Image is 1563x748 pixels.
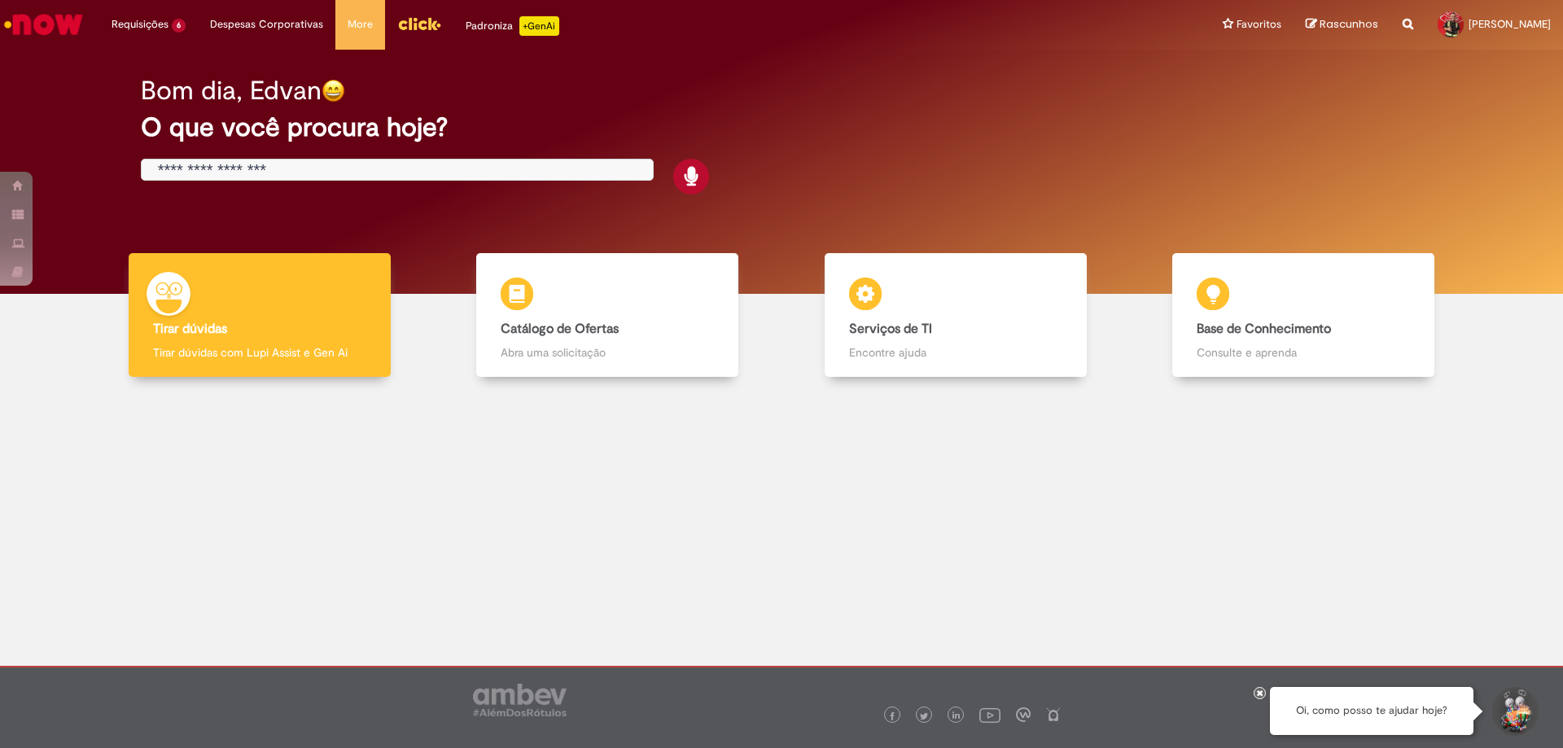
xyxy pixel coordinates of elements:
span: [PERSON_NAME] [1469,17,1551,31]
span: Despesas Corporativas [210,16,323,33]
img: logo_footer_workplace.png [1016,707,1031,722]
a: Catálogo de Ofertas Abra uma solicitação [434,253,782,378]
div: Padroniza [466,16,559,36]
p: Consulte e aprenda [1197,344,1410,361]
span: 6 [172,19,186,33]
h2: O que você procura hoje? [141,113,1423,142]
a: Base de Conhecimento Consulte e aprenda [1130,253,1478,378]
span: Favoritos [1237,16,1281,33]
b: Catálogo de Ofertas [501,321,619,337]
h2: Bom dia, Edvan [141,77,322,105]
a: Serviços de TI Encontre ajuda [781,253,1130,378]
img: logo_footer_youtube.png [979,704,1000,725]
span: More [348,16,373,33]
img: logo_footer_naosei.png [1046,707,1061,722]
div: Oi, como posso te ajudar hoje? [1270,687,1473,735]
p: +GenAi [519,16,559,36]
span: Requisições [112,16,169,33]
p: Tirar dúvidas com Lupi Assist e Gen Ai [153,344,366,361]
img: logo_footer_facebook.png [888,712,896,720]
button: Iniciar Conversa de Suporte [1490,687,1539,736]
b: Serviços de TI [849,321,932,337]
b: Tirar dúvidas [153,321,227,337]
img: click_logo_yellow_360x200.png [397,11,441,36]
img: logo_footer_linkedin.png [952,711,961,721]
img: ServiceNow [2,8,85,41]
span: Rascunhos [1320,16,1378,32]
img: logo_footer_ambev_rotulo_gray.png [473,684,567,716]
p: Abra uma solicitação [501,344,714,361]
a: Tirar dúvidas Tirar dúvidas com Lupi Assist e Gen Ai [85,253,434,378]
a: Rascunhos [1306,17,1378,33]
img: logo_footer_twitter.png [920,712,928,720]
img: happy-face.png [322,79,345,103]
b: Base de Conhecimento [1197,321,1331,337]
p: Encontre ajuda [849,344,1062,361]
